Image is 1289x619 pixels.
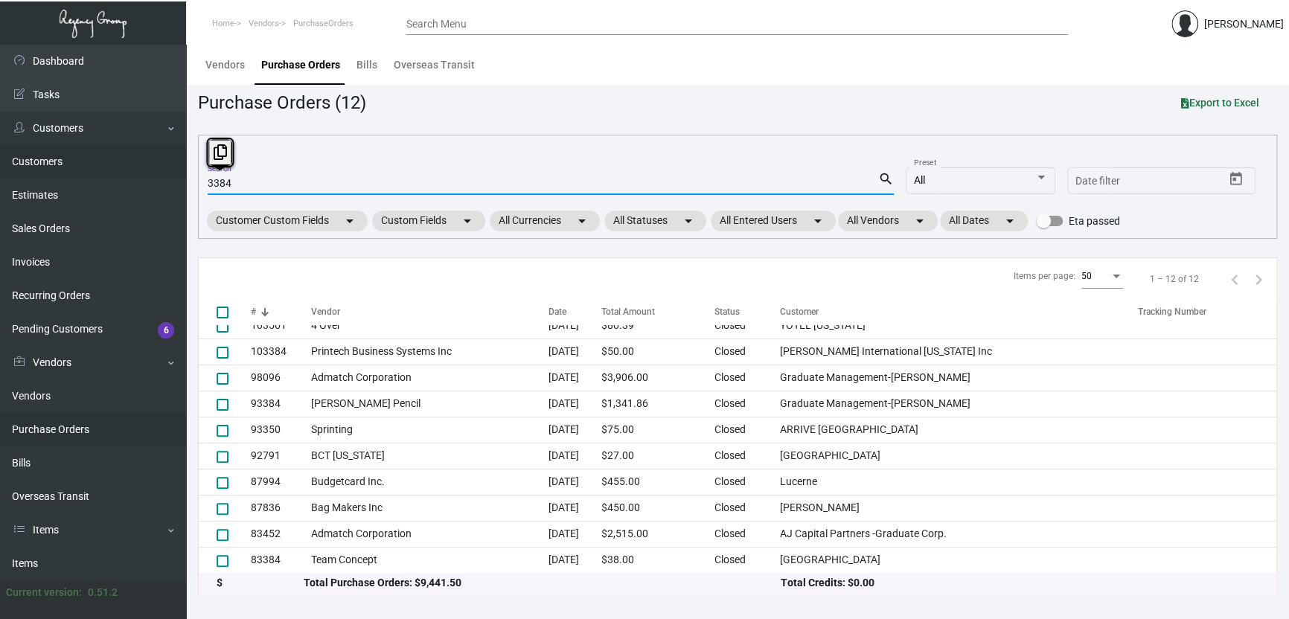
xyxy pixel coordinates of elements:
div: Tracking Number [1138,306,1206,319]
td: Graduate Management-[PERSON_NAME] [780,365,1138,391]
div: Vendors [205,57,245,73]
td: Printech Business Systems Inc [311,339,548,365]
button: Export to Excel [1169,89,1271,116]
td: [DATE] [548,312,601,339]
td: [DATE] [548,547,601,573]
td: $455.00 [601,469,714,495]
input: Start date [1075,176,1122,187]
div: Current version: [6,585,82,600]
span: Export to Excel [1181,97,1259,109]
td: $2,515.00 [601,521,714,547]
mat-icon: search [878,170,894,188]
td: 83452 [251,521,311,547]
mat-icon: arrow_drop_down [341,212,359,230]
button: Open calendar [1224,167,1248,191]
td: BCT [US_STATE] [311,443,548,469]
div: Date [548,306,566,319]
td: 98096 [251,365,311,391]
mat-icon: arrow_drop_down [679,212,697,230]
mat-icon: arrow_drop_down [573,212,591,230]
button: Next page [1247,267,1270,291]
mat-chip: All Statuses [604,211,706,231]
div: Overseas Transit [394,57,475,73]
td: 87994 [251,469,311,495]
td: $450.00 [601,495,714,521]
td: Closed [714,391,780,417]
div: # [251,306,311,319]
td: 93350 [251,417,311,443]
td: Budgetcard Inc. [311,469,548,495]
td: [PERSON_NAME] Pencil [311,391,548,417]
button: Previous page [1223,267,1247,291]
mat-chip: All Vendors [838,211,938,231]
td: Closed [714,521,780,547]
td: [PERSON_NAME] International [US_STATE] Inc [780,339,1138,365]
div: Items per page: [1014,269,1075,283]
td: Closed [714,547,780,573]
div: Total Credits: $0.00 [781,575,1258,591]
mat-chip: All Entered Users [711,211,836,231]
td: $75.00 [601,417,714,443]
div: # [251,306,256,319]
td: [DATE] [548,495,601,521]
i: Copy [214,144,227,160]
span: PurchaseOrders [293,19,354,28]
mat-chip: All Currencies [490,211,600,231]
div: Customer [780,306,819,319]
td: [GEOGRAPHIC_DATA] [780,443,1138,469]
mat-chip: Custom Fields [372,211,485,231]
img: admin@bootstrapmaster.com [1171,10,1198,37]
td: Closed [714,443,780,469]
td: [DATE] [548,521,601,547]
div: Vendor [311,306,340,319]
div: Total Amount [601,306,655,319]
td: AJ Capital Partners -Graduate Corp. [780,521,1138,547]
div: Purchase Orders (12) [198,89,366,116]
td: [DATE] [548,339,601,365]
div: Status [714,306,780,319]
td: Team Concept [311,547,548,573]
span: Eta passed [1069,212,1120,230]
td: [PERSON_NAME] [780,495,1138,521]
td: $1,341.86 [601,391,714,417]
td: $3,906.00 [601,365,714,391]
td: [DATE] [548,365,601,391]
div: Vendor [311,306,548,319]
td: Closed [714,469,780,495]
td: $80.39 [601,312,714,339]
mat-chip: Customer Custom Fields [207,211,368,231]
td: 4 Over [311,312,548,339]
input: End date [1134,176,1206,187]
td: Closed [714,312,780,339]
td: 103561 [251,312,311,339]
div: $ [217,575,304,591]
td: 103384 [251,339,311,365]
div: Total Purchase Orders: $9,441.50 [304,575,781,591]
div: Purchase Orders [261,57,340,73]
td: $50.00 [601,339,714,365]
div: Bills [356,57,377,73]
div: 1 – 12 of 12 [1150,272,1199,286]
span: Vendors [249,19,279,28]
td: $27.00 [601,443,714,469]
td: 87836 [251,495,311,521]
td: Closed [714,417,780,443]
div: Tracking Number [1138,306,1276,319]
mat-chip: All Dates [940,211,1028,231]
mat-icon: arrow_drop_down [809,212,827,230]
td: Sprinting [311,417,548,443]
td: 93384 [251,391,311,417]
div: Status [714,306,740,319]
td: Admatch Corporation [311,365,548,391]
div: Total Amount [601,306,714,319]
td: [DATE] [548,469,601,495]
td: Graduate Management-[PERSON_NAME] [780,391,1138,417]
div: 0.51.2 [88,585,118,600]
td: [DATE] [548,391,601,417]
td: 92791 [251,443,311,469]
td: [GEOGRAPHIC_DATA] [780,547,1138,573]
td: $38.00 [601,547,714,573]
td: Lucerne [780,469,1138,495]
td: Closed [714,495,780,521]
mat-icon: arrow_drop_down [911,212,929,230]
